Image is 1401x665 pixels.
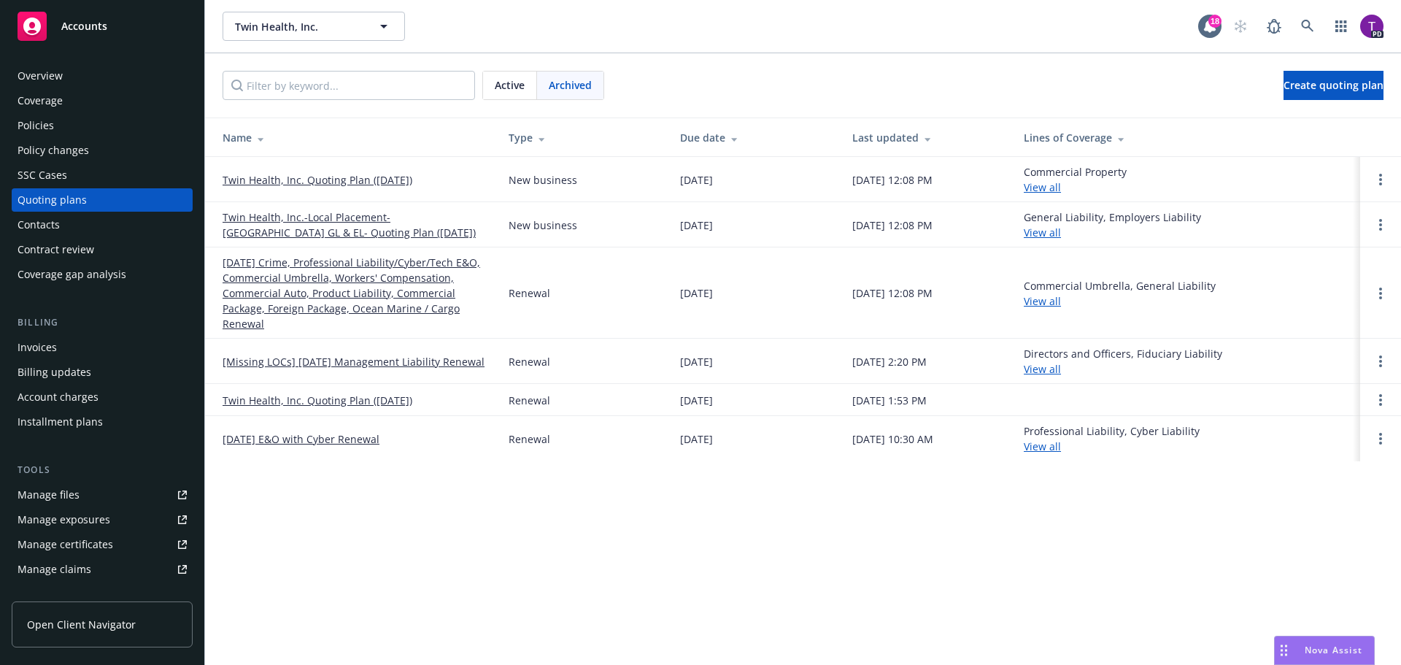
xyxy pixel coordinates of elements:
[18,558,91,581] div: Manage claims
[1208,15,1221,28] div: 18
[18,64,63,88] div: Overview
[12,213,193,237] a: Contacts
[1226,12,1255,41] a: Start snowing
[12,583,193,606] a: Manage BORs
[1372,171,1389,188] a: Open options
[680,130,828,145] div: Due date
[12,6,193,47] a: Accounts
[18,263,126,286] div: Coverage gap analysis
[18,361,91,384] div: Billing updates
[680,431,713,447] div: [DATE]
[1372,353,1389,370] a: Open options
[12,463,193,477] div: Tools
[12,315,193,330] div: Billing
[509,130,657,145] div: Type
[549,77,592,93] span: Archived
[680,354,713,369] div: [DATE]
[1284,71,1383,100] a: Create quoting plan
[223,393,412,408] a: Twin Health, Inc. Quoting Plan ([DATE])
[18,188,87,212] div: Quoting plans
[852,431,933,447] div: [DATE] 10:30 AM
[680,218,713,233] div: [DATE]
[12,410,193,434] a: Installment plans
[12,558,193,581] a: Manage claims
[1024,294,1061,308] a: View all
[1284,78,1383,92] span: Create quoting plan
[495,77,525,93] span: Active
[1305,644,1362,656] span: Nova Assist
[223,12,405,41] button: Twin Health, Inc.
[1372,391,1389,409] a: Open options
[18,114,54,137] div: Policies
[18,139,89,162] div: Policy changes
[223,130,485,145] div: Name
[1360,15,1383,38] img: photo
[12,508,193,531] a: Manage exposures
[1293,12,1322,41] a: Search
[18,508,110,531] div: Manage exposures
[680,285,713,301] div: [DATE]
[12,139,193,162] a: Policy changes
[852,393,927,408] div: [DATE] 1:53 PM
[852,218,933,233] div: [DATE] 12:08 PM
[1372,285,1389,302] a: Open options
[223,172,412,188] a: Twin Health, Inc. Quoting Plan ([DATE])
[12,89,193,112] a: Coverage
[12,263,193,286] a: Coverage gap analysis
[1024,164,1127,195] div: Commercial Property
[18,213,60,237] div: Contacts
[235,19,361,34] span: Twin Health, Inc.
[1024,278,1216,309] div: Commercial Umbrella, General Liability
[852,130,1000,145] div: Last updated
[12,164,193,187] a: SSC Cases
[18,385,99,409] div: Account charges
[223,71,475,100] input: Filter by keyword...
[18,238,94,261] div: Contract review
[1372,216,1389,234] a: Open options
[12,361,193,384] a: Billing updates
[680,393,713,408] div: [DATE]
[12,114,193,137] a: Policies
[12,64,193,88] a: Overview
[12,533,193,556] a: Manage certificates
[18,583,86,606] div: Manage BORs
[509,354,550,369] div: Renewal
[12,188,193,212] a: Quoting plans
[852,172,933,188] div: [DATE] 12:08 PM
[509,218,577,233] div: New business
[223,255,485,331] a: [DATE] Crime, Professional Liability/Cyber/Tech E&O, Commercial Umbrella, Workers' Compensation, ...
[12,385,193,409] a: Account charges
[509,285,550,301] div: Renewal
[1024,439,1061,453] a: View all
[1327,12,1356,41] a: Switch app
[1024,180,1061,194] a: View all
[18,164,67,187] div: SSC Cases
[1275,637,1293,664] div: Drag to move
[12,483,193,507] a: Manage files
[18,89,63,112] div: Coverage
[18,483,80,507] div: Manage files
[12,238,193,261] a: Contract review
[852,354,927,369] div: [DATE] 2:20 PM
[18,533,113,556] div: Manage certificates
[1372,430,1389,447] a: Open options
[18,410,103,434] div: Installment plans
[223,210,485,240] a: Twin Health, Inc.-Local Placement-[GEOGRAPHIC_DATA] GL & EL- Quoting Plan ([DATE])
[509,393,550,408] div: Renewal
[852,285,933,301] div: [DATE] 12:08 PM
[27,617,136,632] span: Open Client Navigator
[1024,226,1061,239] a: View all
[509,431,550,447] div: Renewal
[61,20,107,32] span: Accounts
[1024,210,1201,240] div: General Liability, Employers Liability
[1274,636,1375,665] button: Nova Assist
[509,172,577,188] div: New business
[12,336,193,359] a: Invoices
[18,336,57,359] div: Invoices
[1024,346,1222,377] div: Directors and Officers, Fiduciary Liability
[223,354,485,369] a: [Missing LOCs] [DATE] Management Liability Renewal
[1024,423,1200,454] div: Professional Liability, Cyber Liability
[223,431,379,447] a: [DATE] E&O with Cyber Renewal
[1259,12,1289,41] a: Report a Bug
